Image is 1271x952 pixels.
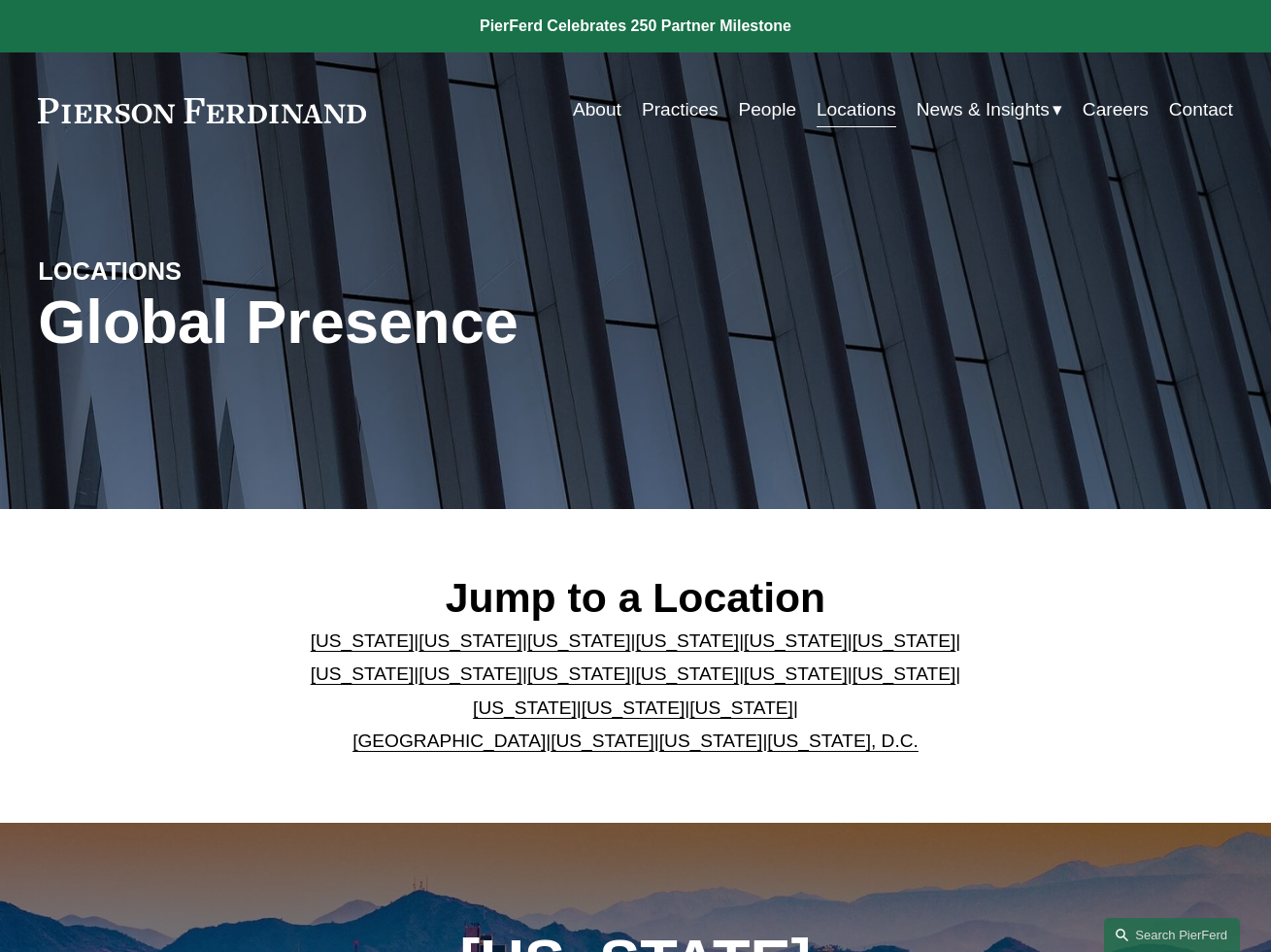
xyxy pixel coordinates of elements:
[817,91,896,128] a: Locations
[917,93,1050,126] span: News & Insights
[287,625,985,759] p: | | | | | | | | | | | | | | | | | |
[311,663,415,684] a: [US_STATE]
[1169,91,1233,128] a: Contact
[582,697,686,718] a: [US_STATE]
[527,663,631,684] a: [US_STATE]
[38,287,834,357] h1: Global Presence
[527,630,631,651] a: [US_STATE]
[853,663,956,684] a: [US_STATE]
[917,91,1062,128] a: folder dropdown
[642,91,719,128] a: Practices
[853,630,956,651] a: [US_STATE]
[744,663,848,684] a: [US_STATE]
[636,663,740,684] a: [US_STATE]
[738,91,796,128] a: People
[418,630,522,651] a: [US_STATE]
[311,630,415,651] a: [US_STATE]
[1083,91,1149,128] a: Careers
[352,731,546,751] a: [GEOGRAPHIC_DATA]
[744,630,848,651] a: [US_STATE]
[689,697,793,718] a: [US_STATE]
[38,255,337,287] h4: LOCATIONS
[1104,918,1240,952] a: Search this site
[473,697,577,718] a: [US_STATE]
[636,630,740,651] a: [US_STATE]
[573,91,621,128] a: About
[659,731,763,751] a: [US_STATE]
[767,731,919,751] a: [US_STATE], D.C.
[551,731,654,751] a: [US_STATE]
[418,663,522,684] a: [US_STATE]
[287,573,985,624] h2: Jump to a Location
